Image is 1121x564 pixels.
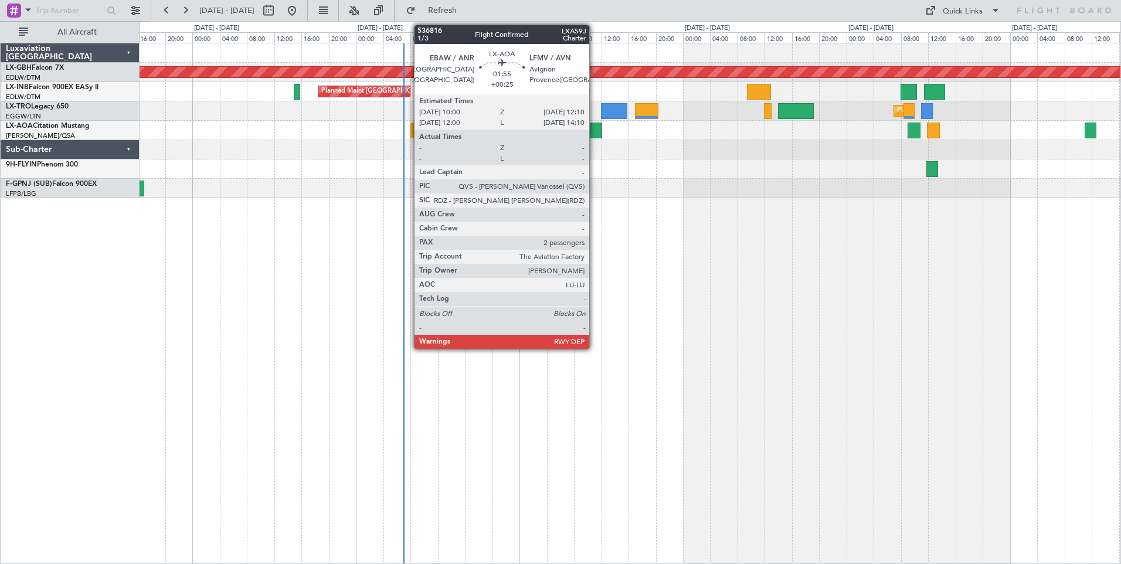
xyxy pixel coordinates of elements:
[6,64,32,72] span: LX-GBH
[847,32,874,43] div: 00:00
[6,181,97,188] a: F-GPNJ (SUB)Falcon 900EX
[683,32,710,43] div: 00:00
[901,32,928,43] div: 08:00
[6,112,41,121] a: EGGW/LTN
[194,23,239,33] div: [DATE] - [DATE]
[6,73,40,82] a: EDLW/DTM
[165,32,192,43] div: 20:00
[602,32,629,43] div: 12:00
[6,131,75,140] a: [PERSON_NAME]/QSA
[6,181,52,188] span: F-GPNJ (SUB)
[6,161,78,168] a: 9H-FLYINPhenom 300
[874,32,901,43] div: 04:00
[685,23,730,33] div: [DATE] - [DATE]
[410,32,437,43] div: 08:00
[919,1,1006,20] button: Quick Links
[438,32,465,43] div: 12:00
[192,32,219,43] div: 00:00
[983,32,1010,43] div: 20:00
[738,32,765,43] div: 08:00
[321,83,506,100] div: Planned Maint [GEOGRAPHIC_DATA] ([GEOGRAPHIC_DATA])
[383,32,410,43] div: 04:00
[1010,32,1037,43] div: 00:00
[848,23,894,33] div: [DATE] - [DATE]
[30,28,124,36] span: All Aircraft
[656,32,683,43] div: 20:00
[519,32,546,43] div: 00:00
[928,32,955,43] div: 12:00
[6,103,31,110] span: LX-TRO
[1065,32,1092,43] div: 08:00
[13,23,127,42] button: All Aircraft
[6,103,69,110] a: LX-TROLegacy 650
[356,32,383,43] div: 00:00
[465,32,492,43] div: 16:00
[629,32,655,43] div: 16:00
[574,32,601,43] div: 08:00
[547,32,574,43] div: 04:00
[6,189,36,198] a: LFPB/LBG
[897,102,1082,120] div: Planned Maint [GEOGRAPHIC_DATA] ([GEOGRAPHIC_DATA])
[138,32,165,43] div: 16:00
[1012,23,1057,33] div: [DATE] - [DATE]
[943,6,983,18] div: Quick Links
[6,123,90,130] a: LX-AOACitation Mustang
[301,32,328,43] div: 16:00
[247,32,274,43] div: 08:00
[400,1,471,20] button: Refresh
[521,23,566,33] div: [DATE] - [DATE]
[710,32,737,43] div: 04:00
[1037,32,1064,43] div: 04:00
[329,32,356,43] div: 20:00
[274,32,301,43] div: 12:00
[6,84,29,91] span: LX-INB
[6,161,37,168] span: 9H-FLYIN
[6,84,98,91] a: LX-INBFalcon 900EX EASy II
[36,2,103,19] input: Trip Number
[418,6,467,15] span: Refresh
[6,64,64,72] a: LX-GBHFalcon 7X
[956,32,983,43] div: 16:00
[792,32,819,43] div: 16:00
[819,32,846,43] div: 20:00
[1092,32,1119,43] div: 12:00
[6,93,40,101] a: EDLW/DTM
[6,123,33,130] span: LX-AOA
[765,32,792,43] div: 12:00
[220,32,247,43] div: 04:00
[492,32,519,43] div: 20:00
[358,23,403,33] div: [DATE] - [DATE]
[199,5,254,16] span: [DATE] - [DATE]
